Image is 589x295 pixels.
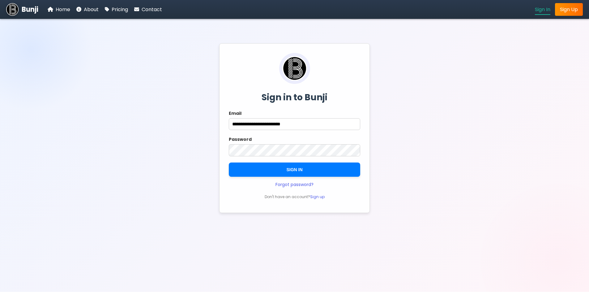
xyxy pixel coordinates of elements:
button: SIGN IN [229,163,360,177]
a: Sign Up [555,3,583,16]
span: Bunji [22,4,38,15]
a: About [76,6,99,13]
a: Pricing [105,6,128,13]
a: Home [48,6,70,13]
span: About [84,6,99,13]
a: Forgot password? [275,181,314,188]
img: Bunji Dental Referral Management [282,56,307,81]
span: Pricing [112,6,128,13]
label: Email [229,110,360,117]
span: Contact [142,6,162,13]
p: Don't have an account? [229,194,360,200]
a: Contact [134,6,162,13]
h2: Sign in to Bunji [229,91,360,104]
img: Bunji Dental Referral Management [6,3,19,15]
span: Sign Up [560,6,578,13]
a: Bunji [6,3,38,15]
span: Home [56,6,70,13]
a: Sign up [310,194,325,199]
label: Password [229,136,360,143]
a: Sign In [535,6,550,13]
